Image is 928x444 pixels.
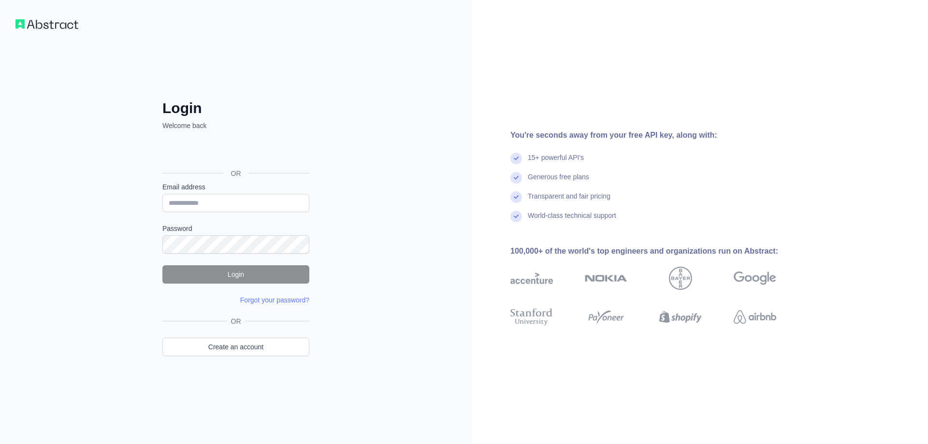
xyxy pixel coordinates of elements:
[734,306,776,328] img: airbnb
[15,19,78,29] img: Workflow
[223,169,249,178] span: OR
[659,306,702,328] img: shopify
[162,265,309,284] button: Login
[585,267,627,290] img: nokia
[162,182,309,192] label: Email address
[162,338,309,356] a: Create an account
[227,316,245,326] span: OR
[528,191,610,211] div: Transparent and fair pricing
[510,191,522,203] img: check mark
[734,267,776,290] img: google
[585,306,627,328] img: payoneer
[510,211,522,222] img: check mark
[528,153,584,172] div: 15+ powerful API's
[528,172,589,191] div: Generous free plans
[510,172,522,184] img: check mark
[240,296,309,304] a: Forgot your password?
[528,211,616,230] div: World-class technical support
[510,267,553,290] img: accenture
[510,129,807,141] div: You're seconds away from your free API key, along with:
[669,267,692,290] img: bayer
[158,141,312,162] iframe: Sign in with Google Button
[162,224,309,233] label: Password
[162,100,309,117] h2: Login
[162,121,309,130] p: Welcome back
[510,153,522,164] img: check mark
[510,306,553,328] img: stanford university
[510,245,807,257] div: 100,000+ of the world's top engineers and organizations run on Abstract:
